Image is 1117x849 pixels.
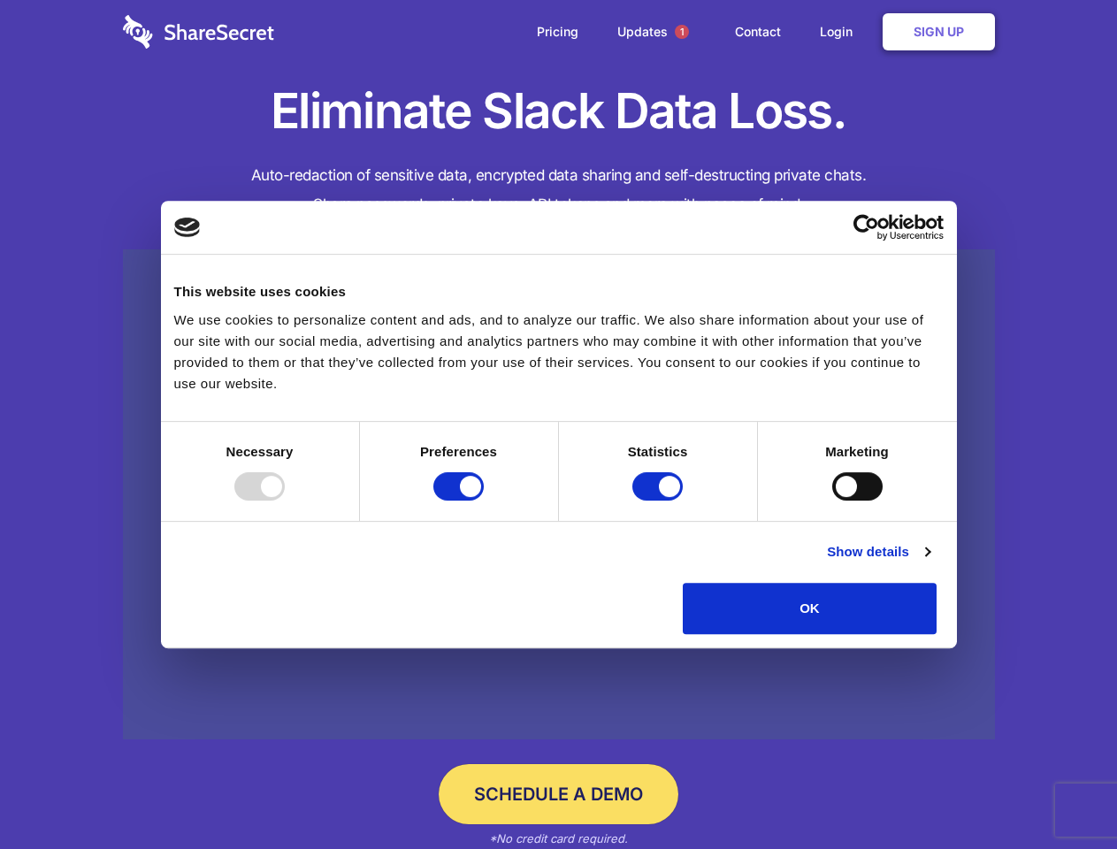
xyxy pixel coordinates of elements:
img: logo [174,218,201,237]
a: Show details [827,541,930,562]
img: logo-wordmark-white-trans-d4663122ce5f474addd5e946df7df03e33cb6a1c49d2221995e7729f52c070b2.svg [123,15,274,49]
strong: Statistics [628,444,688,459]
a: Wistia video thumbnail [123,249,995,740]
div: This website uses cookies [174,281,944,302]
a: Usercentrics Cookiebot - opens in a new window [789,214,944,241]
a: Sign Up [883,13,995,50]
div: We use cookies to personalize content and ads, and to analyze our traffic. We also share informat... [174,310,944,394]
a: Contact [717,4,799,59]
button: OK [683,583,937,634]
strong: Preferences [420,444,497,459]
em: *No credit card required. [489,831,628,845]
a: Pricing [519,4,596,59]
h4: Auto-redaction of sensitive data, encrypted data sharing and self-destructing private chats. Shar... [123,161,995,219]
h1: Eliminate Slack Data Loss. [123,80,995,143]
strong: Marketing [825,444,889,459]
a: Schedule a Demo [439,764,678,824]
span: 1 [675,25,689,39]
strong: Necessary [226,444,294,459]
a: Login [802,4,879,59]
